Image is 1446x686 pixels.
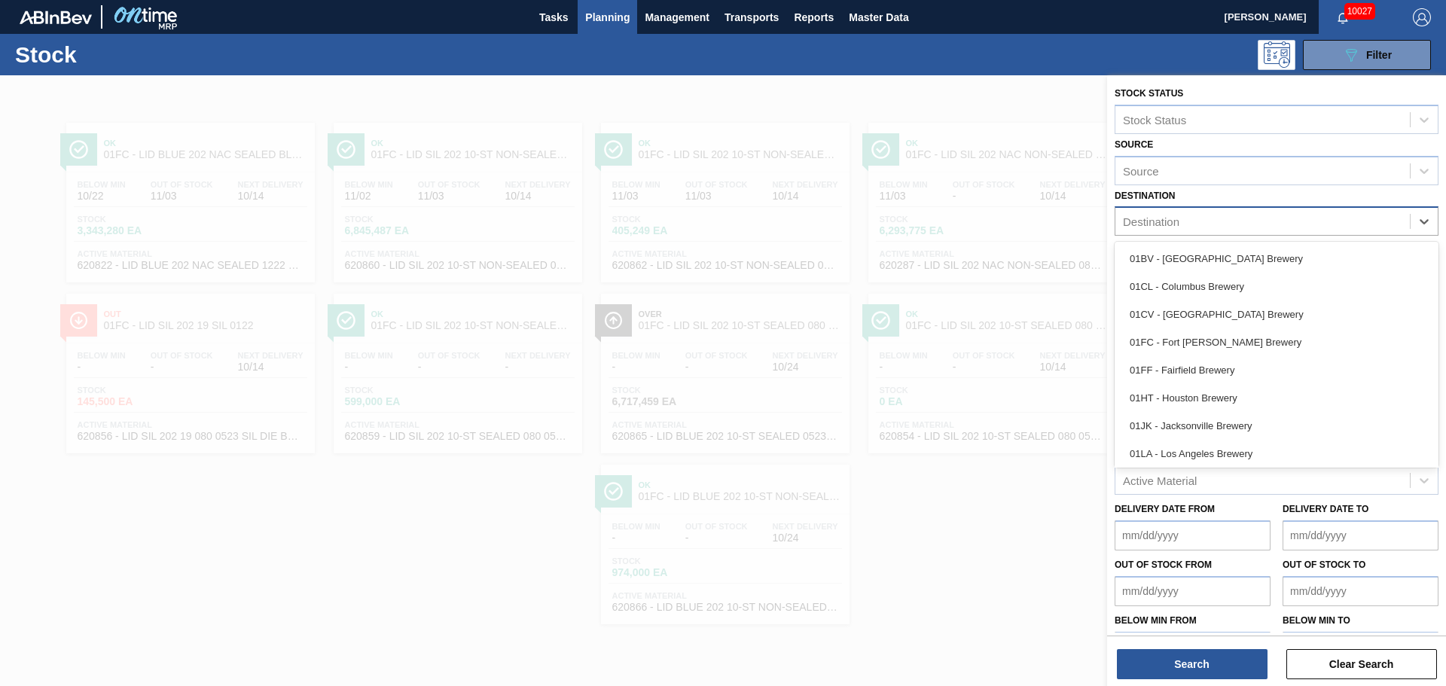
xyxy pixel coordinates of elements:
[1319,7,1367,28] button: Notifications
[1115,504,1215,514] label: Delivery Date from
[15,46,240,63] h1: Stock
[645,8,709,26] span: Management
[1283,504,1368,514] label: Delivery Date to
[1115,440,1438,468] div: 01LA - Los Angeles Brewery
[1115,632,1271,662] input: mm/dd/yyyy
[1115,356,1438,384] div: 01FF - Fairfield Brewery
[1258,40,1295,70] div: Programming: no user selected
[1115,273,1438,300] div: 01CL - Columbus Brewery
[1366,49,1392,61] span: Filter
[725,8,779,26] span: Transports
[537,8,570,26] span: Tasks
[1123,164,1159,177] div: Source
[1123,215,1179,228] div: Destination
[794,8,834,26] span: Reports
[1283,520,1438,550] input: mm/dd/yyyy
[1115,328,1438,356] div: 01FC - Fort [PERSON_NAME] Brewery
[849,8,908,26] span: Master Data
[1123,113,1186,126] div: Stock Status
[20,11,92,24] img: TNhmsLtSVTkK8tSr43FrP2fwEKptu5GPRR3wAAAABJRU5ErkJggg==
[1283,576,1438,606] input: mm/dd/yyyy
[1303,40,1431,70] button: Filter
[1115,520,1271,550] input: mm/dd/yyyy
[1115,384,1438,412] div: 01HT - Houston Brewery
[1115,615,1197,626] label: Below Min from
[585,8,630,26] span: Planning
[1115,576,1271,606] input: mm/dd/yyyy
[1283,632,1438,662] input: mm/dd/yyyy
[1115,559,1212,570] label: Out of Stock from
[1283,559,1365,570] label: Out of Stock to
[1115,139,1153,150] label: Source
[1115,412,1438,440] div: 01JK - Jacksonville Brewery
[1115,191,1175,201] label: Destination
[1115,88,1183,99] label: Stock Status
[1344,3,1375,20] span: 10027
[1115,300,1438,328] div: 01CV - [GEOGRAPHIC_DATA] Brewery
[1115,245,1438,273] div: 01BV - [GEOGRAPHIC_DATA] Brewery
[1413,8,1431,26] img: Logout
[1115,241,1185,252] label: Coordination
[1283,615,1350,626] label: Below Min to
[1123,474,1197,487] div: Active Material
